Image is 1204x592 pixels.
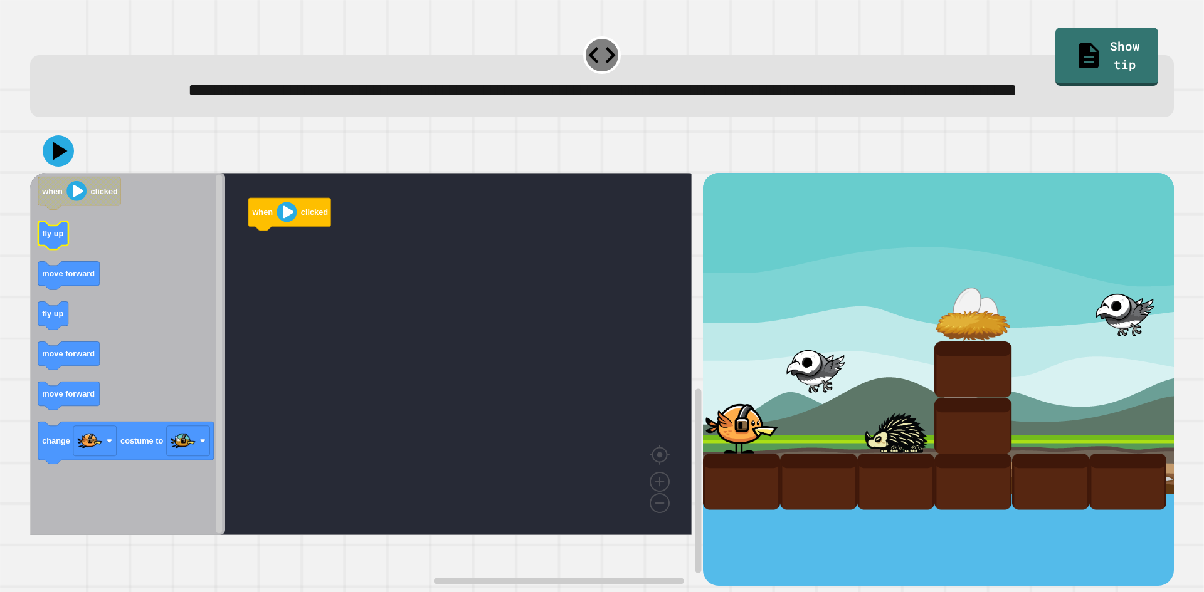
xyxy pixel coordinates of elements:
[41,187,63,196] text: when
[42,350,95,359] text: move forward
[42,269,95,279] text: move forward
[1055,28,1158,85] a: Show tip
[42,309,63,319] text: fly up
[30,173,703,586] div: Blockly Workspace
[301,208,328,217] text: clicked
[42,390,95,399] text: move forward
[42,437,70,446] text: change
[42,229,63,239] text: fly up
[120,437,163,446] text: costume to
[251,208,273,217] text: when
[91,187,118,196] text: clicked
